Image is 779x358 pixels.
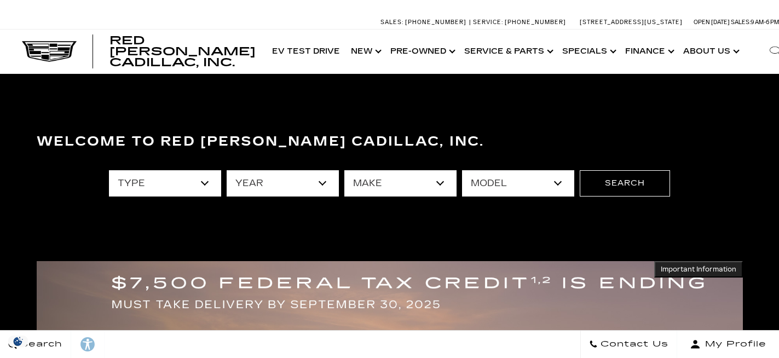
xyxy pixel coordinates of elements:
[654,261,743,278] button: Important Information
[557,30,620,73] a: Specials
[505,19,566,26] span: [PHONE_NUMBER]
[109,35,256,68] a: Red [PERSON_NAME] Cadillac, Inc.
[678,30,743,73] a: About Us
[380,19,469,25] a: Sales: [PHONE_NUMBER]
[701,337,766,352] span: My Profile
[580,19,683,26] a: [STREET_ADDRESS][US_STATE]
[731,19,751,26] span: Sales:
[344,170,457,197] select: Filter by make
[473,19,503,26] span: Service:
[580,331,677,358] a: Contact Us
[385,30,459,73] a: Pre-Owned
[661,265,736,274] span: Important Information
[405,19,466,26] span: [PHONE_NUMBER]
[380,19,403,26] span: Sales:
[598,337,668,352] span: Contact Us
[227,170,339,197] select: Filter by year
[469,19,569,25] a: Service: [PHONE_NUMBER]
[620,30,678,73] a: Finance
[17,337,62,352] span: Search
[5,336,31,347] img: Opt-Out Icon
[694,19,730,26] span: Open [DATE]
[37,131,743,153] h3: Welcome to Red [PERSON_NAME] Cadillac, Inc.
[677,331,779,358] button: Open user profile menu
[109,34,256,69] span: Red [PERSON_NAME] Cadillac, Inc.
[345,30,385,73] a: New
[459,30,557,73] a: Service & Parts
[580,170,670,197] button: Search
[22,41,77,62] img: Cadillac Dark Logo with Cadillac White Text
[109,170,221,197] select: Filter by type
[5,336,31,347] section: Click to Open Cookie Consent Modal
[751,19,779,26] span: 9 AM-6 PM
[267,30,345,73] a: EV Test Drive
[462,170,574,197] select: Filter by model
